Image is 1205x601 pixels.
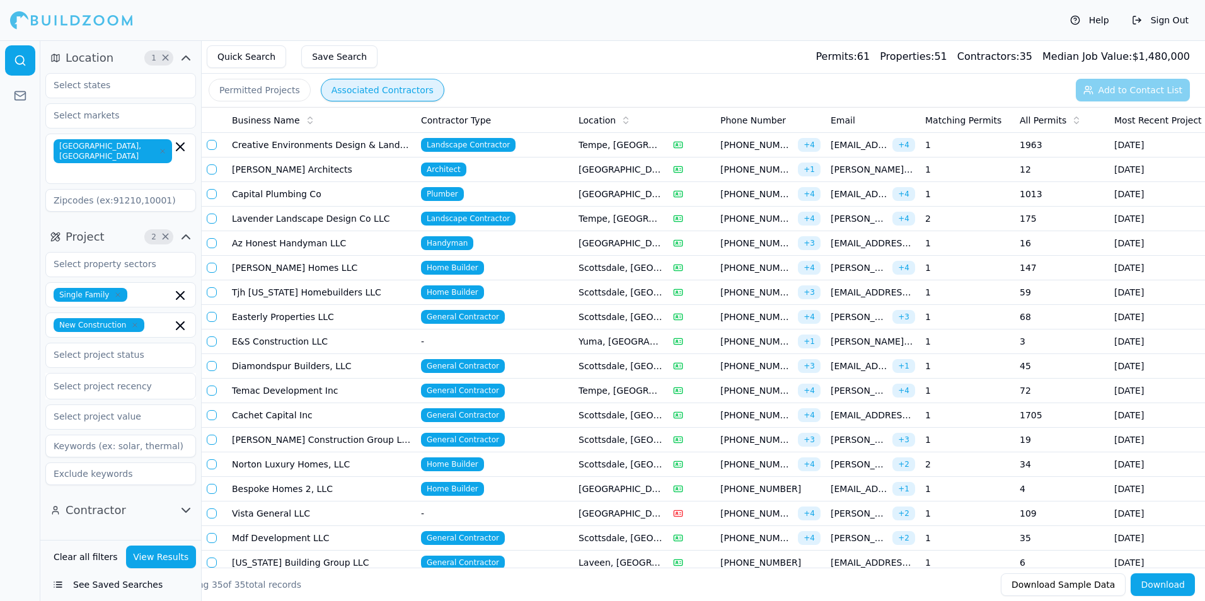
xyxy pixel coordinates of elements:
[574,354,668,379] td: Scottsdale, [GEOGRAPHIC_DATA]
[831,188,887,200] span: [EMAIL_ADDRESS][DOMAIN_NAME]
[1015,329,1109,354] td: 3
[720,384,793,397] span: [PHONE_NUMBER]
[46,253,180,275] input: Select property sectors
[798,531,821,545] span: + 4
[421,531,505,545] span: General Contractor
[720,458,793,471] span: [PHONE_NUMBER]
[892,359,915,373] span: + 1
[574,207,668,231] td: Tempe, [GEOGRAPHIC_DATA]
[892,187,915,201] span: + 4
[227,379,416,403] td: Temac Development Inc
[798,285,821,299] span: + 3
[227,305,416,329] td: Easterly Properties LLC
[1015,207,1109,231] td: 175
[1015,501,1109,526] td: 109
[892,138,915,152] span: + 4
[920,182,1015,207] td: 1
[574,379,668,403] td: Tempe, [GEOGRAPHIC_DATA]
[50,546,121,568] button: Clear all filters
[880,49,947,64] div: 51
[227,256,416,280] td: [PERSON_NAME] Homes LLC
[720,360,793,372] span: [PHONE_NUMBER]
[831,458,887,471] span: [PERSON_NAME][EMAIL_ADDRESS][DOMAIN_NAME]
[892,433,915,447] span: + 3
[892,482,915,496] span: + 1
[574,526,668,551] td: Scottsdale, [GEOGRAPHIC_DATA]
[1015,551,1109,575] td: 6
[147,52,160,64] span: 1
[421,482,484,496] span: Home Builder
[720,163,793,176] span: [PHONE_NUMBER]
[421,433,505,447] span: General Contractor
[798,359,821,373] span: + 3
[892,384,915,398] span: + 4
[54,288,127,302] span: Single Family
[574,452,668,477] td: Scottsdale, [GEOGRAPHIC_DATA]
[892,310,915,324] span: + 3
[831,507,887,520] span: [PERSON_NAME][EMAIL_ADDRESS][DOMAIN_NAME]
[421,212,516,226] span: Landscape Contractor
[227,428,416,452] td: [PERSON_NAME] Construction Group LLC
[1001,573,1126,596] button: Download Sample Data
[45,500,196,520] button: Contractor
[45,462,196,485] input: Exclude keywords
[831,360,887,372] span: [EMAIL_ADDRESS][DOMAIN_NAME]
[421,556,505,570] span: General Contractor
[720,286,793,299] span: [PHONE_NUMBER]
[892,507,915,520] span: + 2
[574,280,668,305] td: Scottsdale, [GEOGRAPHIC_DATA]
[1015,403,1109,428] td: 1705
[925,114,1001,127] span: Matching Permits
[1020,114,1066,127] span: All Permits
[227,182,416,207] td: Capital Plumbing Co
[46,74,180,96] input: Select states
[1015,354,1109,379] td: 45
[1015,133,1109,157] td: 1963
[227,403,416,428] td: Cachet Capital Inc
[1015,305,1109,329] td: 68
[1015,280,1109,305] td: 59
[227,329,416,354] td: E&S Construction LLC
[920,526,1015,551] td: 1
[880,50,934,62] span: Properties:
[421,457,484,471] span: Home Builder
[831,335,915,348] span: [PERSON_NAME][EMAIL_ADDRESS][DOMAIN_NAME]
[720,335,793,348] span: [PHONE_NUMBER]
[54,139,172,163] span: [GEOGRAPHIC_DATA], [GEOGRAPHIC_DATA]
[720,409,793,421] span: [PHONE_NUMBER]
[421,114,491,127] span: Contractor Type
[798,433,821,447] span: + 3
[421,408,505,422] span: General Contractor
[421,236,473,250] span: Handyman
[957,50,1020,62] span: Contractors:
[720,237,793,249] span: [PHONE_NUMBER]
[421,261,484,275] span: Home Builder
[831,212,887,225] span: [PERSON_NAME][EMAIL_ADDRESS][DOMAIN_NAME]
[920,551,1015,575] td: 1
[207,45,286,68] button: Quick Search
[831,409,915,421] span: [EMAIL_ADDRESS][DOMAIN_NAME]
[920,280,1015,305] td: 1
[1114,114,1202,127] span: Most Recent Project
[920,329,1015,354] td: 1
[46,405,180,428] input: Select project value
[920,403,1015,428] td: 1
[46,104,180,127] input: Select markets
[227,280,416,305] td: Tjh [US_STATE] Homebuilders LLC
[816,49,870,64] div: 61
[1126,10,1195,30] button: Sign Out
[301,45,378,68] button: Save Search
[227,231,416,256] td: Az Honest Handyman LLC
[574,256,668,280] td: Scottsdale, [GEOGRAPHIC_DATA]
[574,428,668,452] td: Scottsdale, [GEOGRAPHIC_DATA]
[227,477,416,501] td: Bespoke Homes 2, LLC
[421,359,505,373] span: General Contractor
[1015,452,1109,477] td: 34
[831,311,887,323] span: [PERSON_NAME][EMAIL_ADDRESS][DOMAIN_NAME]
[421,187,464,201] span: Plumber
[720,261,793,274] span: [PHONE_NUMBER]
[232,114,300,127] span: Business Name
[45,573,196,596] button: See Saved Searches
[416,501,574,526] td: -
[798,457,821,471] span: + 4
